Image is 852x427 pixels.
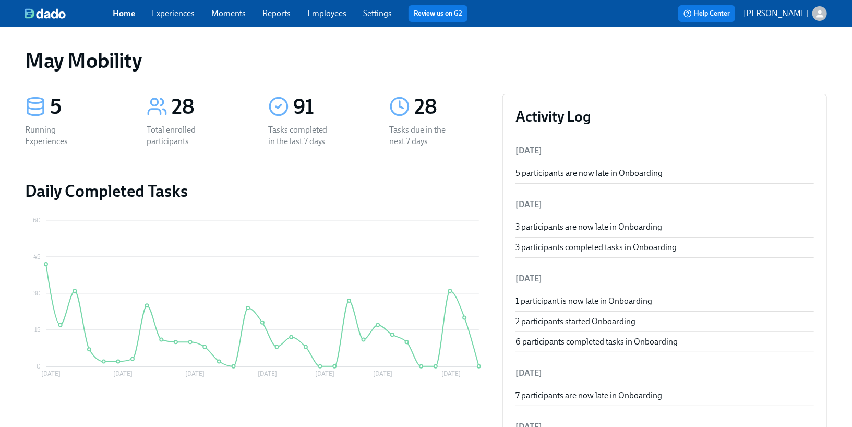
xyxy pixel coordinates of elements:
[515,295,814,307] div: 1 participant is now late in Onboarding
[37,363,41,370] tspan: 0
[743,8,808,19] p: [PERSON_NAME]
[515,361,814,386] li: [DATE]
[33,217,41,224] tspan: 60
[315,371,334,378] tspan: [DATE]
[515,390,814,401] div: 7 participants are now late in Onboarding
[113,371,133,378] tspan: [DATE]
[515,146,542,156] span: [DATE]
[678,5,735,22] button: Help Center
[515,336,814,348] div: 6 participants completed tasks in Onboarding
[515,221,814,233] div: 3 participants are now late in Onboarding
[172,94,243,120] div: 28
[293,94,365,120] div: 91
[25,181,486,201] h2: Daily Completed Tasks
[33,253,41,260] tspan: 45
[185,371,205,378] tspan: [DATE]
[441,371,461,378] tspan: [DATE]
[389,124,456,147] div: Tasks due in the next 7 days
[414,8,462,19] a: Review us on G2
[515,192,814,217] li: [DATE]
[262,8,291,18] a: Reports
[50,94,122,120] div: 5
[25,48,141,73] h1: May Mobility
[515,316,814,327] div: 2 participants started Onboarding
[515,266,814,291] li: [DATE]
[258,371,277,378] tspan: [DATE]
[268,124,335,147] div: Tasks completed in the last 7 days
[34,326,41,334] tspan: 15
[307,8,346,18] a: Employees
[414,94,486,120] div: 28
[363,8,392,18] a: Settings
[33,290,41,297] tspan: 30
[515,107,814,126] h3: Activity Log
[373,371,392,378] tspan: [DATE]
[152,8,195,18] a: Experiences
[113,8,135,18] a: Home
[743,6,827,21] button: [PERSON_NAME]
[147,124,213,147] div: Total enrolled participants
[25,8,66,19] img: dado
[683,8,730,19] span: Help Center
[409,5,467,22] button: Review us on G2
[41,371,61,378] tspan: [DATE]
[515,242,814,253] div: 3 participants completed tasks in Onboarding
[25,124,92,147] div: Running Experiences
[515,168,814,179] div: 5 participants are now late in Onboarding
[25,8,113,19] a: dado
[211,8,246,18] a: Moments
